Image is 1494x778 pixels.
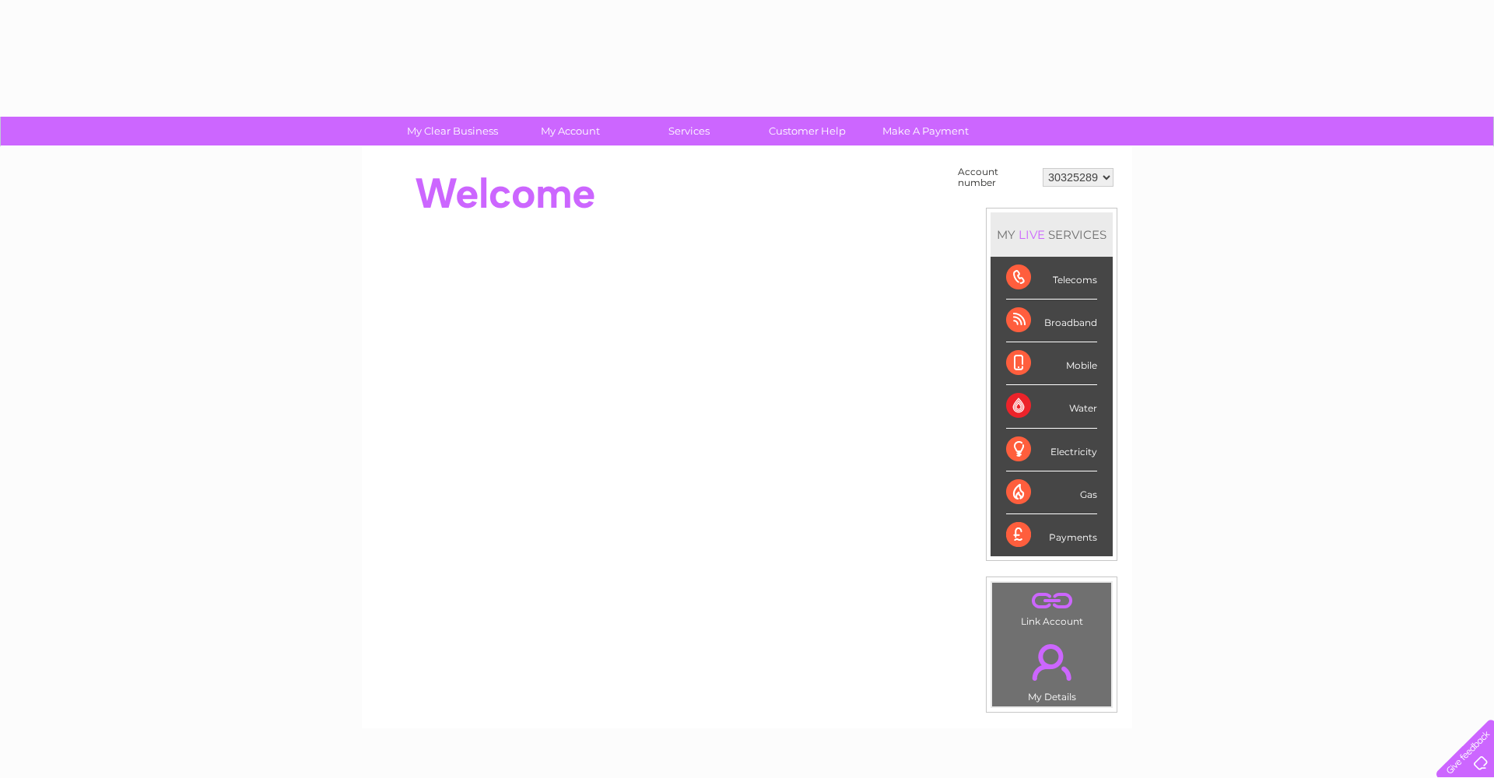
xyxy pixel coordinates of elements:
div: Broadband [1006,300,1097,342]
a: My Clear Business [388,117,517,145]
div: Water [1006,385,1097,428]
div: LIVE [1015,227,1048,242]
a: Make A Payment [861,117,990,145]
div: Gas [1006,471,1097,514]
div: Telecoms [1006,257,1097,300]
div: Mobile [1006,342,1097,385]
a: . [996,587,1107,614]
div: Payments [1006,514,1097,556]
a: Customer Help [743,117,871,145]
a: Services [625,117,753,145]
td: Link Account [991,582,1112,631]
td: My Details [991,631,1112,707]
a: My Account [507,117,635,145]
td: Account number [954,163,1039,192]
div: Electricity [1006,429,1097,471]
div: MY SERVICES [991,212,1113,257]
a: . [996,635,1107,689]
